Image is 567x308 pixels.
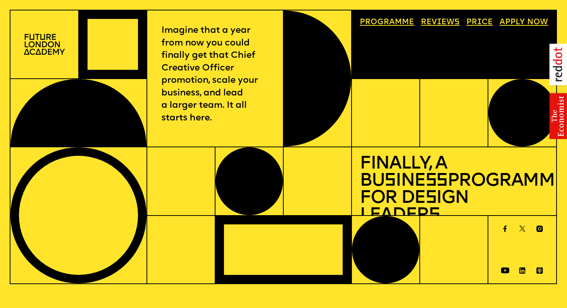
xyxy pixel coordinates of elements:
[384,172,396,190] span: s
[496,15,552,30] a: Apply now
[389,18,395,26] span: a
[425,172,447,190] span: ss
[425,189,437,207] span: s
[161,25,269,125] p: Imagine that a year from now you could finally get that Chief Creative Officer promotion, scale y...
[500,18,505,26] span: A
[429,206,440,224] span: s
[360,155,548,224] h1: Finally, a Bu ine Programme for De ign Leader
[417,15,464,30] a: Reviews
[356,15,418,30] a: Programme
[463,15,497,30] a: Price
